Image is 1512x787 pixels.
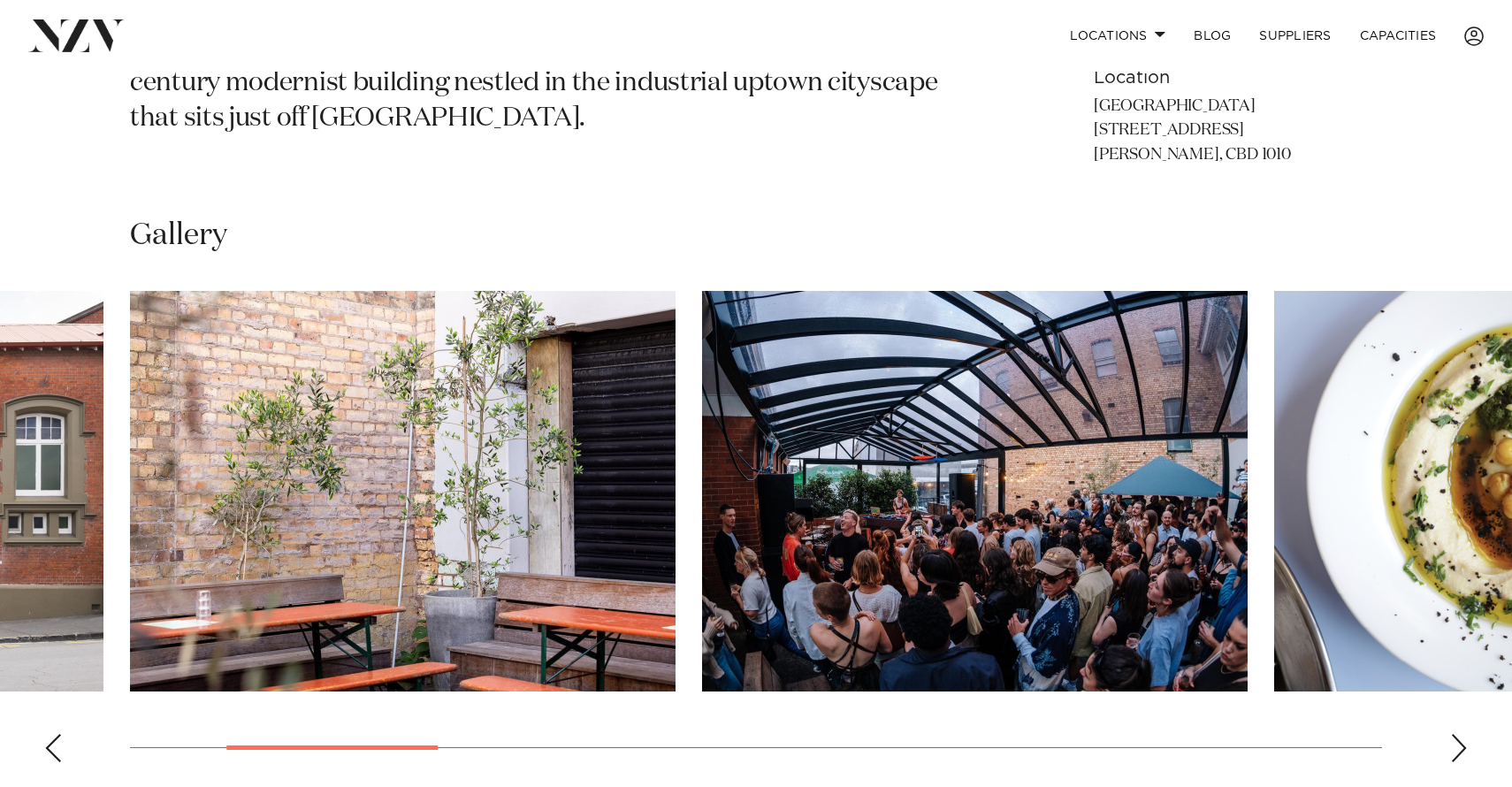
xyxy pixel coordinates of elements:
[1245,17,1345,55] a: SUPPLIERS
[1094,65,1382,91] h6: Location
[1094,95,1382,169] p: [GEOGRAPHIC_DATA] [STREET_ADDRESS] [PERSON_NAME], CBD 1010
[702,291,1248,691] swiper-slide: 3 / 13
[1056,17,1180,55] a: Locations
[1346,17,1451,55] a: Capacities
[28,19,125,51] img: nzv-logo.png
[130,216,227,256] h2: Gallery
[1180,17,1245,55] a: BLOG
[130,291,676,691] swiper-slide: 2 / 13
